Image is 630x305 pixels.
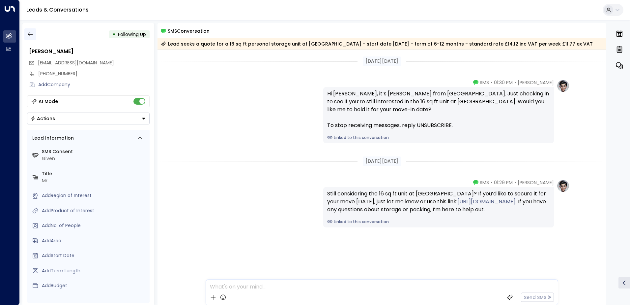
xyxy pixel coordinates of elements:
[327,90,550,129] div: Hi [PERSON_NAME], it’s [PERSON_NAME] from [GEOGRAPHIC_DATA]. Just checking in to see if you’re st...
[42,177,147,184] div: Mr
[363,56,401,66] div: [DATE][DATE]
[38,81,150,88] div: AddCompany
[494,179,513,186] span: 01:29 PM
[27,113,150,124] div: Button group with a nested menu
[42,252,147,259] div: AddStart Date
[42,267,147,274] div: AddTerm Length
[557,79,570,92] img: profile-logo.png
[42,222,147,229] div: AddNo. of People
[494,79,513,86] span: 01:30 PM
[168,27,210,35] span: SMS Conversation
[514,179,516,186] span: •
[118,31,146,38] span: Following Up
[38,59,114,66] span: hinesh_08@hotmail.co.uk
[480,179,489,186] span: SMS
[30,135,74,142] div: Lead Information
[518,179,554,186] span: [PERSON_NAME]
[112,28,116,40] div: •
[42,192,147,199] div: AddRegion of Interest
[42,170,147,177] label: Title
[161,41,593,47] div: Lead seeks a quote for a 16 sq ft personal storage unit at [GEOGRAPHIC_DATA] - start date [DATE] ...
[38,70,150,77] div: [PHONE_NUMBER]
[491,79,492,86] span: •
[491,179,492,186] span: •
[557,179,570,192] img: profile-logo.png
[42,155,147,162] div: Given
[42,282,147,289] div: AddBudget
[514,79,516,86] span: •
[42,297,147,304] label: Source
[518,79,554,86] span: [PERSON_NAME]
[38,59,114,66] span: [EMAIL_ADDRESS][DOMAIN_NAME]
[42,237,147,244] div: AddArea
[29,48,150,55] div: [PERSON_NAME]
[327,135,550,141] a: Linked to this conversation
[327,219,550,225] a: Linked to this conversation
[363,156,401,166] div: [DATE][DATE]
[327,190,550,214] div: Still considering the 16 sq ft unit at [GEOGRAPHIC_DATA]? If you’d like to secure it for your mov...
[480,79,489,86] span: SMS
[42,148,147,155] label: SMS Consent
[42,207,147,214] div: AddProduct of Interest
[39,98,58,105] div: AI Mode
[457,198,516,206] a: [URL][DOMAIN_NAME]
[26,6,89,14] a: Leads & Conversations
[27,113,150,124] button: Actions
[31,116,55,121] div: Actions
